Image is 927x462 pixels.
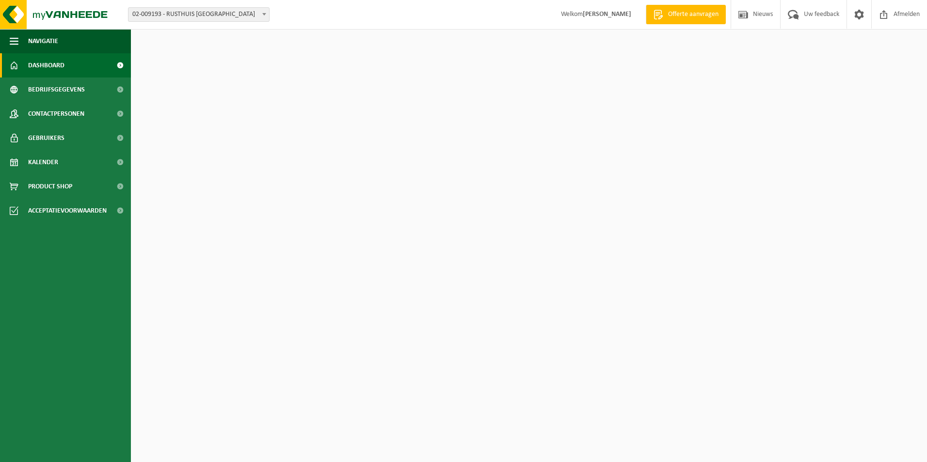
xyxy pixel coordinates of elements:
span: Navigatie [28,29,58,53]
span: Kalender [28,150,58,174]
span: 02-009193 - RUSTHUIS ST JOZEF - KORTRIJK [128,7,270,22]
strong: [PERSON_NAME] [583,11,631,18]
span: Dashboard [28,53,64,77]
span: Bedrijfsgegevens [28,77,85,102]
span: Product Shop [28,174,72,199]
span: Contactpersonen [28,102,84,126]
a: Offerte aanvragen [646,5,726,24]
span: 02-009193 - RUSTHUIS ST JOZEF - KORTRIJK [128,8,269,21]
span: Acceptatievoorwaarden [28,199,107,223]
span: Gebruikers [28,126,64,150]
span: Offerte aanvragen [666,10,721,19]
